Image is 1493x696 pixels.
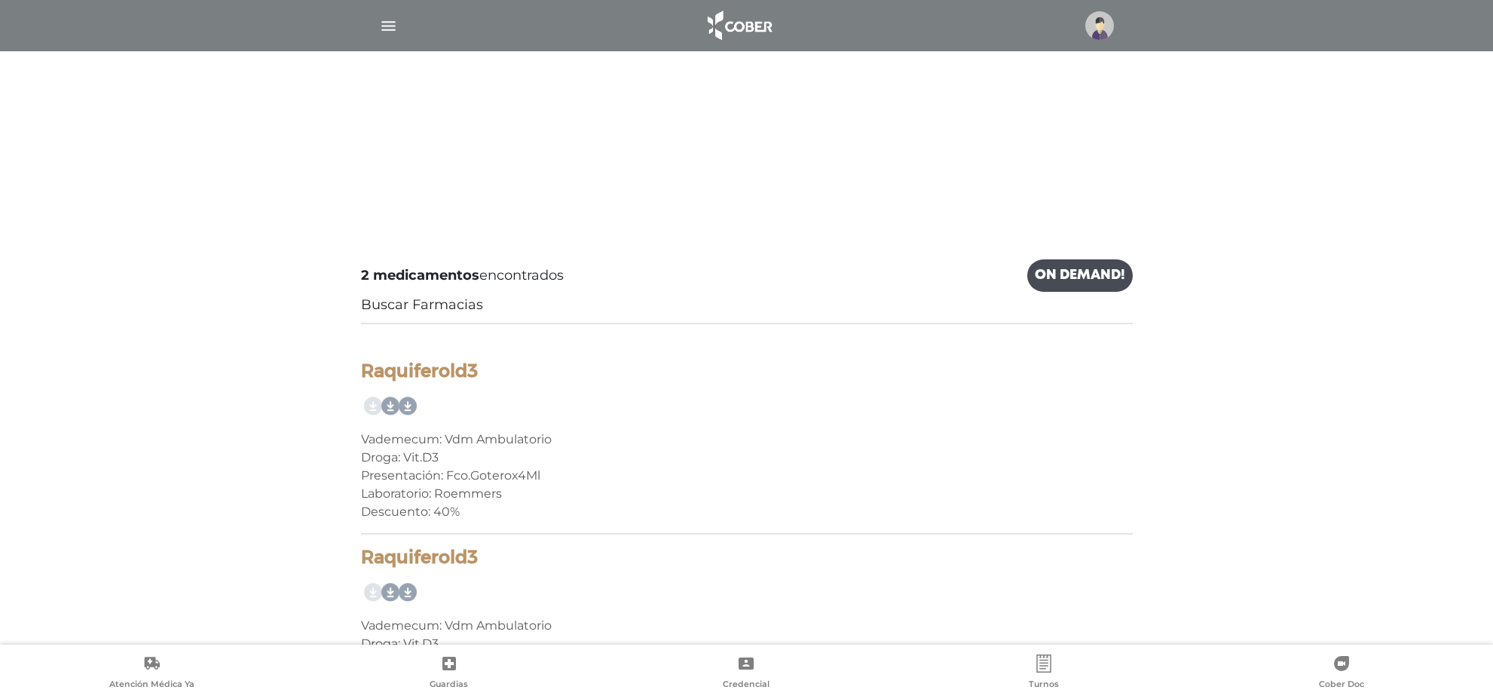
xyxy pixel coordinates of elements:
[361,431,1133,449] div: Vademecum: Vdm Ambulatorio
[361,360,1133,382] h4: Raquiferold3
[361,449,1133,467] div: Droga: Vit.D3
[361,635,1133,653] div: Droga: Vit.D3
[361,485,1133,503] div: Laboratorio: Roemmers
[361,617,1133,635] div: Vademecum: Vdm Ambulatorio
[1085,11,1114,40] img: profile-placeholder.svg
[361,295,483,315] a: Buscar Farmacias
[361,467,1133,485] div: Presentación: Fco.Goterox4Ml
[1319,679,1364,692] span: Cober Doc
[3,655,301,693] a: Atención Médica Ya
[430,679,468,692] span: Guardias
[109,679,194,692] span: Atención Médica Ya
[723,679,769,692] span: Credencial
[1192,655,1490,693] a: Cober Doc
[895,655,1193,693] a: Turnos
[1027,259,1133,292] a: On Demand!
[361,267,479,284] b: 2 medicamentos
[598,655,895,693] a: Credencial
[379,175,773,214] h3: Medicamentos
[361,547,1133,569] h4: Raquiferold3
[361,503,1133,521] div: Descuento: 40%
[1029,679,1059,692] span: Turnos
[379,17,398,35] img: Cober_menu-lines-white.svg
[699,8,779,44] img: logo_cober_home-white.png
[301,655,598,693] a: Guardias
[361,265,564,286] span: encontrados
